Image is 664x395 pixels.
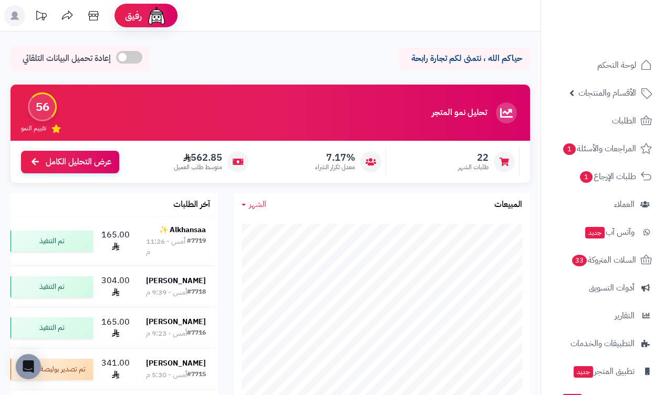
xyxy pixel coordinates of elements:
div: #7715 [187,370,206,380]
span: رفيق [125,9,142,22]
a: السلات المتروكة33 [547,247,658,273]
span: لوحة التحكم [597,58,636,72]
span: التطبيقات والخدمات [570,336,635,351]
span: الأقسام والمنتجات [578,86,636,100]
div: تم تصدير بوليصة الشحن [9,359,93,380]
h3: آخر الطلبات [173,200,210,210]
span: 1 [579,171,593,183]
a: الطلبات [547,108,658,133]
div: #7719 [187,236,206,257]
span: جديد [574,366,593,378]
td: 165.00 [97,308,134,349]
span: التقارير [615,308,635,323]
span: متوسط طلب العميل [174,163,222,172]
div: أمس - 11:26 م [146,236,187,257]
a: المراجعات والأسئلة1 [547,136,658,161]
div: تم التنفيذ [9,231,93,252]
span: تقييم النمو [21,124,46,133]
a: لوحة التحكم [547,53,658,78]
strong: [PERSON_NAME] [146,358,206,369]
span: الشهر [249,198,266,211]
div: أمس - 9:39 م [146,287,187,298]
a: عرض التحليل الكامل [21,151,119,173]
div: Open Intercom Messenger [16,354,41,379]
span: طلبات الإرجاع [579,169,636,184]
h3: تحليل نمو المتجر [432,108,487,118]
img: logo-2.png [593,22,654,44]
a: تطبيق المتجرجديد [547,359,658,384]
span: تطبيق المتجر [573,364,635,379]
span: الطلبات [612,113,636,128]
span: طلبات الشهر [458,163,489,172]
a: العملاء [547,192,658,217]
a: طلبات الإرجاع1 [547,164,658,189]
div: تم التنفيذ [9,317,93,338]
td: 341.00 [97,349,134,390]
img: ai-face.png [146,5,167,26]
td: 165.00 [97,216,134,266]
strong: [PERSON_NAME] [146,316,206,327]
h3: المبيعات [494,200,522,210]
span: 7.17% [315,152,355,163]
p: حياكم الله ، نتمنى لكم تجارة رابحة [407,53,522,65]
span: عرض التحليل الكامل [46,156,111,168]
span: 1 [563,143,576,155]
td: 304.00 [97,266,134,307]
a: التطبيقات والخدمات [547,331,658,356]
span: أدوات التسويق [589,280,635,295]
span: 33 [572,255,587,267]
span: 562.85 [174,152,222,163]
span: وآتس آب [584,225,635,240]
a: التقارير [547,303,658,328]
a: تحديثات المنصة [28,5,54,29]
a: وآتس آبجديد [547,220,658,245]
div: أمس - 5:30 م [146,370,187,380]
strong: Alkhansaa ✨ [159,224,206,235]
span: جديد [585,227,605,238]
div: #7718 [187,287,206,298]
a: الشهر [242,199,266,211]
a: أدوات التسويق [547,275,658,300]
span: السلات المتروكة [571,253,636,267]
div: أمس - 9:23 م [146,328,187,339]
span: إعادة تحميل البيانات التلقائي [23,53,111,65]
div: #7716 [187,328,206,339]
div: تم التنفيذ [9,276,93,297]
span: المراجعات والأسئلة [562,141,636,156]
span: معدل تكرار الشراء [315,163,355,172]
span: العملاء [614,197,635,212]
strong: [PERSON_NAME] [146,275,206,286]
span: 22 [458,152,489,163]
